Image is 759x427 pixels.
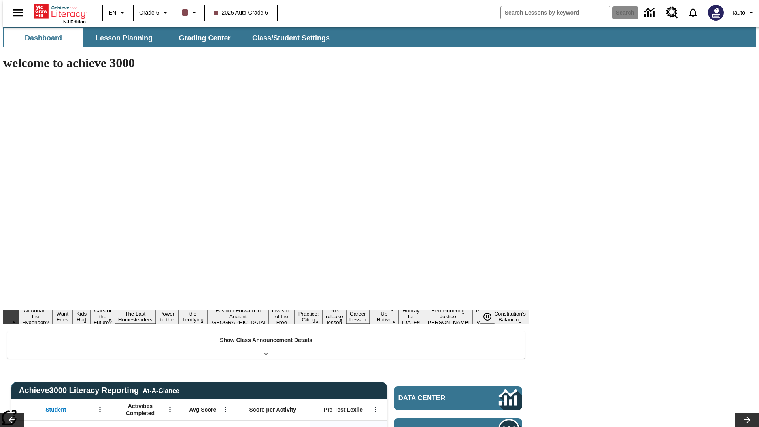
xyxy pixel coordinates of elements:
button: Dashboard [4,28,83,47]
span: Score per Activity [249,406,296,413]
span: Grade 6 [139,9,159,17]
span: 2025 Auto Grade 6 [214,9,268,17]
a: Data Center [394,386,522,410]
p: Show Class Announcement Details [220,336,312,344]
span: NJ Edition [63,19,86,24]
div: Pause [480,310,503,324]
button: Select a new avatar [703,2,729,23]
button: Slide 12 Career Lesson [346,310,370,324]
span: Tauto [732,9,745,17]
button: Slide 11 Pre-release lesson [323,306,346,327]
button: Slide 3 Dirty Jobs Kids Had To Do [73,298,91,336]
button: Slide 9 The Invasion of the Free CD [269,300,295,333]
button: Grade: Grade 6, Select a grade [136,6,173,20]
button: Slide 14 Hooray for Constitution Day! [399,306,423,327]
span: Data Center [398,394,472,402]
button: Open Menu [94,404,106,416]
button: Profile/Settings [729,6,759,20]
div: Show Class Announcement Details [7,331,525,359]
button: Slide 4 Cars of the Future? [91,306,115,327]
a: Notifications [683,2,703,23]
button: Pause [480,310,495,324]
span: Student [45,406,66,413]
button: Class/Student Settings [246,28,336,47]
button: Slide 17 The Constitution's Balancing Act [491,304,529,330]
button: Grading Center [165,28,244,47]
button: Slide 8 Fashion Forward in Ancient Rome [208,306,269,327]
h1: welcome to achieve 3000 [3,56,529,70]
button: Slide 2 Do You Want Fries With That? [52,298,72,336]
span: EN [109,9,116,17]
div: SubNavbar [3,27,756,47]
button: Slide 10 Mixed Practice: Citing Evidence [295,304,323,330]
span: Grading Center [179,34,230,43]
div: At-A-Glance [143,386,179,395]
button: Slide 6 Solar Power to the People [156,304,179,330]
span: Activities Completed [114,402,166,417]
button: Open Menu [164,404,176,416]
button: Slide 16 Point of View [473,306,491,327]
button: Slide 1 All Aboard the Hyperloop? [19,306,52,327]
span: Class/Student Settings [252,34,330,43]
button: Class color is dark brown. Change class color [179,6,202,20]
button: Slide 13 Cooking Up Native Traditions [370,304,399,330]
button: Open side menu [6,1,30,25]
span: Dashboard [25,34,62,43]
span: Lesson Planning [96,34,153,43]
span: Pre-Test Lexile [324,406,363,413]
a: Data Center [640,2,661,24]
div: Home [34,3,86,24]
button: Slide 5 The Last Homesteaders [115,310,156,324]
button: Open Menu [370,404,381,416]
button: Slide 7 Attack of the Terrifying Tomatoes [178,304,208,330]
input: search field [501,6,610,19]
img: Avatar [708,5,724,21]
span: Achieve3000 Literacy Reporting [19,386,179,395]
span: Avg Score [189,406,216,413]
button: Open Menu [219,404,231,416]
button: Language: EN, Select a language [105,6,130,20]
div: SubNavbar [3,28,337,47]
button: Slide 15 Remembering Justice O'Connor [423,306,473,327]
a: Resource Center, Will open in new tab [661,2,683,23]
a: Home [34,4,86,19]
button: Lesson carousel, Next [735,413,759,427]
button: Lesson Planning [85,28,164,47]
